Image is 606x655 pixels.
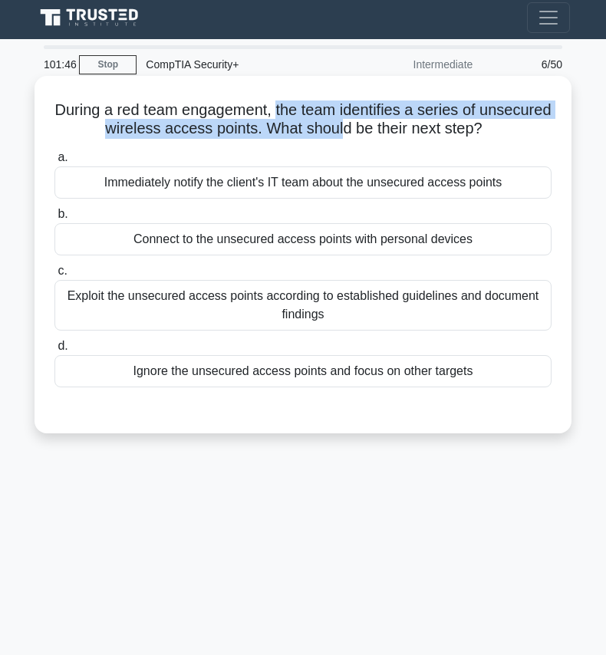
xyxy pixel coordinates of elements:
[347,49,482,80] div: Intermediate
[527,2,570,33] button: Toggle navigation
[35,49,79,80] div: 101:46
[58,264,67,277] span: c.
[482,49,571,80] div: 6/50
[54,223,552,255] div: Connect to the unsecured access points with personal devices
[58,207,68,220] span: b.
[54,280,552,331] div: Exploit the unsecured access points according to established guidelines and document findings
[58,150,68,163] span: a.
[54,166,552,199] div: Immediately notify the client's IT team about the unsecured access points
[79,55,137,74] a: Stop
[58,339,68,352] span: d.
[137,49,347,80] div: CompTIA Security+
[54,355,552,387] div: Ignore the unsecured access points and focus on other targets
[53,100,553,139] h5: During a red team engagement, the team identifies a series of unsecured wireless access points. W...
